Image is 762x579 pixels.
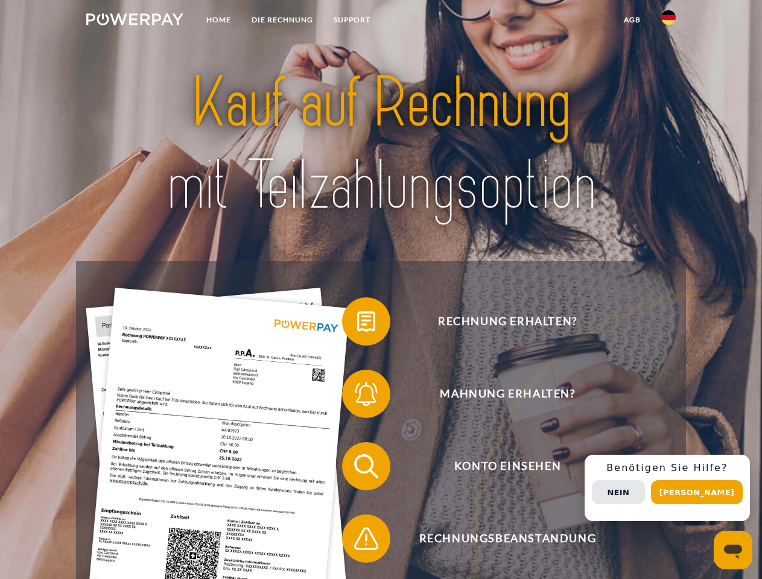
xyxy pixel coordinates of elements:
h3: Benötigen Sie Hilfe? [592,462,743,474]
a: Home [196,9,241,31]
img: de [661,10,676,25]
a: agb [614,9,651,31]
span: Rechnung erhalten? [360,297,655,346]
button: Mahnung erhalten? [342,370,656,418]
button: Nein [592,480,645,504]
a: SUPPORT [323,9,381,31]
button: Konto einsehen [342,442,656,490]
button: Rechnungsbeanstandung [342,514,656,563]
img: logo-powerpay-white.svg [86,13,183,25]
button: [PERSON_NAME] [651,480,743,504]
span: Konto einsehen [360,442,655,490]
img: qb_search.svg [351,451,381,481]
img: qb_bill.svg [351,306,381,337]
div: Schnellhilfe [585,455,750,521]
img: qb_warning.svg [351,524,381,554]
img: title-powerpay_de.svg [115,58,647,231]
a: DIE RECHNUNG [241,9,323,31]
span: Mahnung erhalten? [360,370,655,418]
button: Rechnung erhalten? [342,297,656,346]
img: qb_bell.svg [351,379,381,409]
span: Rechnungsbeanstandung [360,514,655,563]
iframe: Schaltfläche zum Öffnen des Messaging-Fensters [714,531,752,569]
